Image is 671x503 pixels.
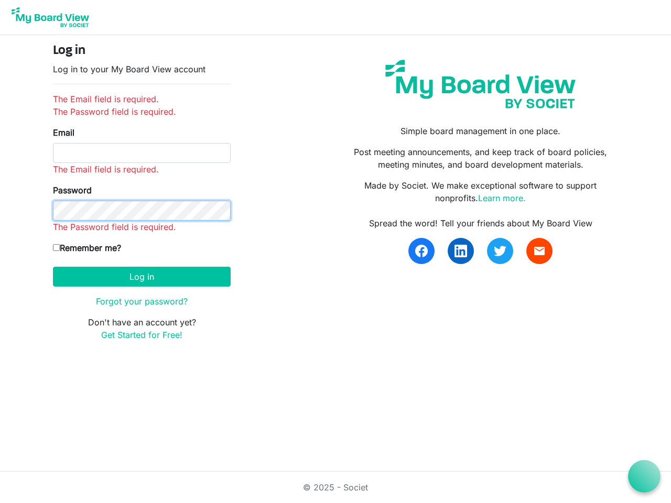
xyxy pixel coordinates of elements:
[53,244,60,251] input: Remember me?
[53,93,231,105] li: The Email field is required.
[533,245,546,257] span: email
[53,184,92,196] label: Password
[494,245,506,257] img: twitter.svg
[8,4,92,30] img: My Board View Logo
[53,63,231,75] p: Log in to your My Board View account
[53,222,176,232] span: The Password field is required.
[101,330,182,340] a: Get Started for Free!
[53,43,231,59] h4: Log in
[454,245,467,257] img: linkedin.svg
[343,125,618,137] p: Simple board management in one place.
[343,179,618,204] p: Made by Societ. We make exceptional software to support nonprofits.
[53,267,231,287] button: Log in
[343,146,618,171] p: Post meeting announcements, and keep track of board policies, meeting minutes, and board developm...
[53,105,231,118] li: The Password field is required.
[415,245,428,257] img: facebook.svg
[53,242,121,254] label: Remember me?
[303,482,368,493] a: © 2025 - Societ
[53,316,231,341] p: Don't have an account yet?
[96,296,188,307] a: Forgot your password?
[53,126,74,139] label: Email
[377,52,583,116] img: my-board-view-societ.svg
[53,164,159,174] span: The Email field is required.
[478,193,526,203] a: Learn more.
[526,238,553,264] a: email
[343,217,618,229] div: Spread the word! Tell your friends about My Board View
